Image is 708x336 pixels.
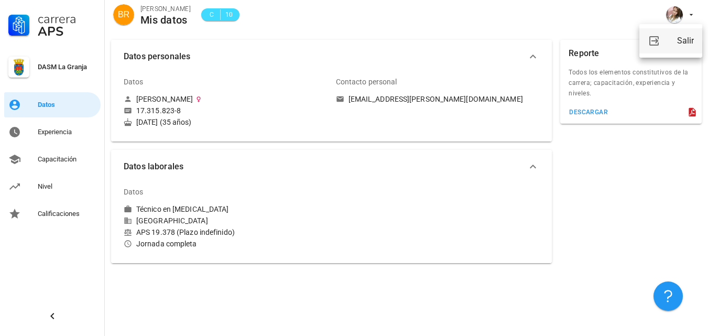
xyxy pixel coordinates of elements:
div: Contacto personal [336,69,397,94]
div: Experiencia [38,128,96,136]
div: Mis datos [140,14,191,26]
div: Capacitación [38,155,96,164]
div: avatar [113,4,134,25]
div: Técnico en [MEDICAL_DATA] [136,204,229,214]
div: avatar [666,6,683,23]
a: [EMAIL_ADDRESS][PERSON_NAME][DOMAIN_NAME] [336,94,540,104]
div: APS [38,25,96,38]
button: Datos laborales [111,150,552,183]
div: [PERSON_NAME] [136,94,193,104]
div: [DATE] (35 años) [124,117,328,127]
div: Carrera [38,13,96,25]
a: Nivel [4,174,101,199]
div: Salir [677,30,694,51]
div: Datos [124,69,144,94]
span: C [208,9,216,20]
span: Datos laborales [124,159,527,174]
div: APS 19.378 (Plazo indefinido) [124,227,328,237]
span: 10 [225,9,233,20]
a: Experiencia [4,120,101,145]
div: DASM La Granja [38,63,96,71]
div: Datos [38,101,96,109]
div: descargar [569,109,608,116]
div: [PERSON_NAME] [140,4,191,14]
span: Datos personales [124,49,527,64]
span: BR [118,4,129,25]
a: Datos [4,92,101,117]
div: Todos los elementos constitutivos de la carrera; capacitación, experiencia y niveles. [560,67,702,105]
div: Datos [124,179,144,204]
div: Calificaciones [38,210,96,218]
div: Reporte [569,40,599,67]
button: descargar [564,105,612,120]
a: Capacitación [4,147,101,172]
div: [EMAIL_ADDRESS][PERSON_NAME][DOMAIN_NAME] [348,94,523,104]
div: Nivel [38,182,96,191]
div: Jornada completa [124,239,328,248]
div: 17.315.823-8 [136,106,181,115]
a: Calificaciones [4,201,101,226]
div: [GEOGRAPHIC_DATA] [124,216,328,225]
button: Datos personales [111,40,552,73]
